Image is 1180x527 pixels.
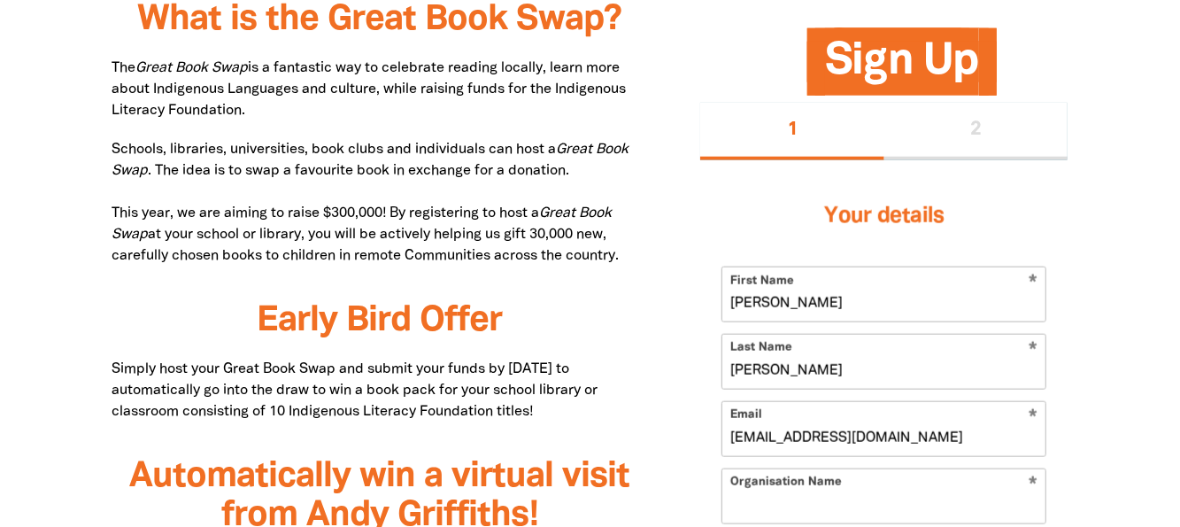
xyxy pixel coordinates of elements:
[257,305,502,337] span: Early Bird Offer
[825,43,979,97] span: Sign Up
[112,58,648,121] p: The is a fantastic way to celebrate reading locally, learn more about Indigenous Languages and cu...
[700,104,884,160] button: Stage 1
[136,62,249,74] em: Great Book Swap
[137,4,621,36] span: What is the Great Book Swap?
[112,139,648,267] p: Schools, libraries, universities, book clubs and individuals can host a . The idea is to swap a f...
[112,143,629,177] em: Great Book Swap
[721,182,1046,252] h3: Your details
[112,359,648,422] p: Simply host your Great Book Swap and submit your funds by [DATE] to automatically go into the dra...
[112,207,613,241] em: Great Book Swap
